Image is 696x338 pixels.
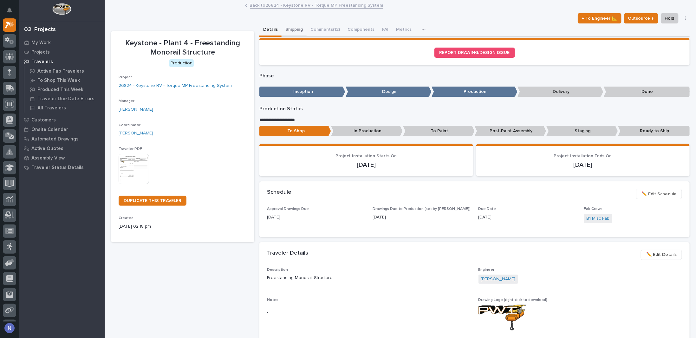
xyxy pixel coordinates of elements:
span: REPORT DRAWING/DESIGN ISSUE [439,50,510,55]
p: To Shop [259,126,331,136]
a: Travelers [19,57,105,66]
p: Assembly View [31,155,65,161]
button: FAI [378,23,392,37]
span: Fab Crews [584,207,603,211]
p: [DATE] [267,214,365,221]
button: users-avatar [3,322,16,335]
p: To Paint [403,126,475,136]
span: Due Date [478,207,496,211]
p: In Production [331,126,403,136]
span: Approval Drawings Due [267,207,309,211]
p: All Travelers [37,105,66,111]
a: [PERSON_NAME] [481,276,516,283]
a: B1 Misc Fab [587,215,610,222]
img: zjB4t-spOBw2Gkkw3eVXYlNs0W-tQOratrEM_4PlDOY [478,305,526,330]
button: Details [259,23,282,37]
p: [DATE] [267,161,465,169]
a: To Shop This Week [24,76,105,85]
button: Shipping [282,23,307,37]
p: Post-Paint Assembly [475,126,546,136]
button: Components [344,23,378,37]
a: [PERSON_NAME] [119,106,153,113]
a: Customers [19,115,105,125]
p: Traveler Due Date Errors [37,96,94,102]
span: Traveler PDF [119,147,142,151]
a: Assembly View [19,153,105,163]
button: ✏️ Edit Details [641,250,682,260]
p: Staging [546,126,618,136]
a: Produced This Week [24,85,105,94]
div: 02. Projects [24,26,56,33]
button: Hold [661,13,679,23]
p: Production Status [259,106,690,112]
span: ✏️ Edit Details [646,251,677,258]
span: DUPLICATE THIS TRAVELER [124,198,181,203]
p: Inception [259,87,345,97]
p: Produced This Week [37,87,83,93]
a: [PERSON_NAME] [119,130,153,137]
a: Traveler Due Date Errors [24,94,105,103]
p: Keystone - Plant 4 - Freestanding Monorail Structure [119,39,247,57]
a: Back to26824 - Keystone RV - Torque MP Freestanding System [250,1,383,9]
span: ✏️ Edit Schedule [641,190,677,198]
div: Notifications [8,8,16,18]
span: ← To Engineer 📐 [582,15,617,22]
span: Coordinator [119,123,140,127]
p: Travelers [31,59,53,65]
p: Onsite Calendar [31,127,68,133]
a: Onsite Calendar [19,125,105,134]
p: To Shop This Week [37,78,80,83]
a: My Work [19,38,105,47]
span: Project [119,75,132,79]
p: Freestanding Monorail Structure [267,275,471,281]
span: Outsource ↑ [628,15,654,22]
p: Traveler Status Details [31,165,84,171]
span: Project Installation Starts On [335,154,397,158]
p: [DATE] 02:18 pm [119,223,247,230]
span: Description [267,268,288,272]
h2: Traveler Details [267,250,308,257]
p: Active Fab Travelers [37,68,84,74]
a: 26824 - Keystone RV - Torque MP Freestanding System [119,82,232,89]
span: Drawings Due to Production (set by [PERSON_NAME]) [373,207,471,211]
button: ✏️ Edit Schedule [636,189,682,199]
a: Automated Drawings [19,134,105,144]
a: All Travelers [24,103,105,112]
p: [DATE] [484,161,682,169]
button: ← To Engineer 📐 [578,13,621,23]
a: DUPLICATE THIS TRAVELER [119,196,186,206]
button: Notifications [3,4,16,17]
a: Active Quotes [19,144,105,153]
p: [DATE] [478,214,576,221]
a: Traveler Status Details [19,163,105,172]
p: Production [432,87,517,97]
p: Ready to Ship [618,126,690,136]
a: Active Fab Travelers [24,67,105,75]
p: Customers [31,117,56,123]
div: Production [169,59,194,67]
span: Manager [119,99,134,103]
span: Created [119,216,133,220]
span: Drawing Logo (right-click to download) [478,298,548,302]
p: My Work [31,40,51,46]
button: Comments (12) [307,23,344,37]
span: Project Installation Ends On [554,154,612,158]
p: [DATE] [373,214,471,221]
p: Done [604,87,690,97]
p: Phase [259,73,690,79]
span: Hold [665,15,674,22]
h2: Schedule [267,189,291,196]
span: Engineer [478,268,495,272]
img: Workspace Logo [52,3,71,15]
a: Projects [19,47,105,57]
span: Notes [267,298,278,302]
a: REPORT DRAWING/DESIGN ISSUE [434,48,515,58]
button: Metrics [392,23,415,37]
p: Projects [31,49,50,55]
p: Design [346,87,432,97]
p: Active Quotes [31,146,63,152]
p: Delivery [517,87,603,97]
p: - [267,309,471,316]
p: Automated Drawings [31,136,79,142]
button: Outsource ↑ [624,13,658,23]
